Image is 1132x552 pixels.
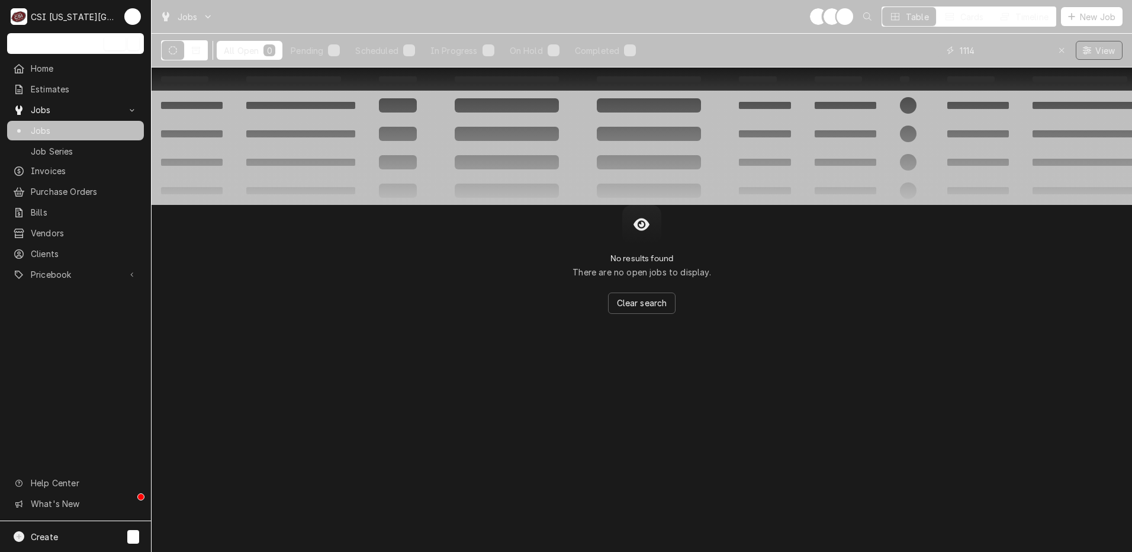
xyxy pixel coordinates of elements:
a: Go to What's New [7,494,144,514]
span: Help Center [31,477,137,489]
span: Ctrl [107,37,123,50]
a: Go to Jobs [7,100,144,120]
div: Table [906,11,929,23]
span: Search anything [28,37,94,50]
div: Nate Ingram's Avatar [824,8,840,25]
button: Erase input [1052,41,1071,60]
a: Purchase Orders [7,182,144,201]
div: 0 [485,44,492,57]
div: + 3 [837,8,853,25]
span: ‌ [455,76,559,82]
span: ‌ [379,76,417,82]
span: Invoices [31,165,138,177]
div: TL [124,8,141,25]
span: Jobs [178,11,198,23]
button: View [1076,41,1123,60]
span: Home [31,62,138,75]
span: Estimates [31,83,138,95]
table: All Open Jobs List Loading [152,68,1132,205]
a: Estimates [7,79,144,99]
div: Cards [960,11,984,23]
span: ‌ [900,76,909,82]
a: Vendors [7,223,144,243]
div: CSI Kansas City's Avatar [11,8,27,25]
a: Job Series [7,142,144,161]
div: NI [824,8,840,25]
button: Open search [858,7,877,26]
div: All Open [224,44,259,57]
div: On Hold [510,44,543,57]
input: Keyword search [960,41,1049,60]
div: 0 [550,44,557,57]
span: K [131,37,136,50]
span: ‌ [161,76,208,82]
span: Job Series [31,145,138,158]
span: Jobs [31,104,120,116]
p: There are no open jobs to display. [573,266,710,278]
span: ‌ [1033,76,1127,82]
div: 0 [330,44,337,57]
span: ‌ [815,76,862,82]
div: 0 [266,44,273,57]
span: Bills [31,206,138,219]
div: 0 [626,44,633,57]
span: ‌ [947,76,995,82]
a: Home [7,59,144,78]
a: Go to Jobs [155,7,218,27]
div: Torey Lopez's Avatar [124,8,141,25]
span: Purchase Orders [31,185,138,198]
span: Clients [31,248,138,260]
div: 0 [406,44,413,57]
span: Jobs [31,124,138,137]
span: Create [31,532,58,542]
span: Vendors [31,227,138,239]
span: Clear search [615,297,670,309]
button: Clear search [608,293,676,314]
a: Invoices [7,161,144,181]
a: Go to Help Center [7,473,144,493]
div: CSI [US_STATE][GEOGRAPHIC_DATA] [31,11,118,23]
span: Pricebook [31,268,120,281]
h2: No results found [610,253,674,264]
a: Bills [7,203,144,222]
a: Go to Pricebook [7,265,144,284]
button: Search anythingCtrlK [7,33,144,54]
span: ‌ [739,76,777,82]
span: View [1093,44,1117,57]
span: New Job [1078,11,1118,23]
div: Timeline [1015,11,1049,23]
div: Scheduled [355,44,398,57]
a: Jobs [7,121,144,140]
span: ‌ [597,76,701,82]
div: Pending [291,44,323,57]
div: In Progress [430,44,478,57]
button: New Job [1061,7,1123,26]
div: C [11,8,27,25]
span: ‌ [246,76,341,82]
span: What's New [31,498,137,510]
a: Clients [7,244,144,264]
div: TL [810,8,827,25]
span: C [130,531,136,543]
div: Completed [575,44,619,57]
div: Torey Lopez's Avatar [810,8,827,25]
